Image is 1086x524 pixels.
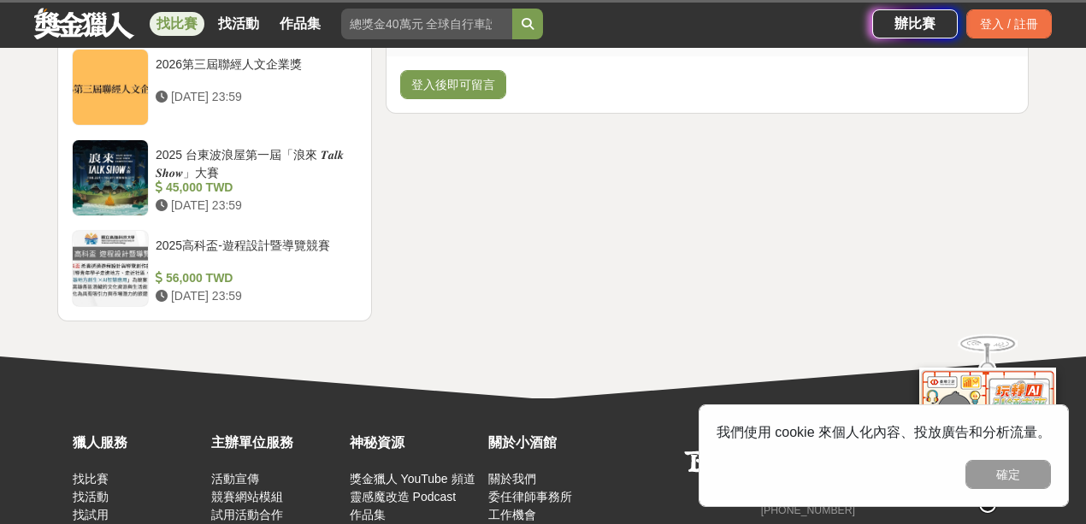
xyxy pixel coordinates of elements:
[211,472,259,486] a: 活動宣傳
[156,56,351,88] div: 2026第三屆聯經人文企業獎
[211,490,283,503] a: 競賽網站模組
[350,490,456,503] a: 靈感魔改造 Podcast
[156,179,351,197] div: 45,000 TWD
[73,490,109,503] a: 找活動
[273,12,328,36] a: 作品集
[156,88,351,106] div: [DATE] 23:59
[350,433,480,453] div: 神秘資源
[156,237,351,269] div: 2025高科盃-遊程設計暨導覽競賽
[341,9,512,39] input: 總獎金40萬元 全球自行車設計比賽
[73,472,109,486] a: 找比賽
[717,425,1051,439] span: 我們使用 cookie 來個人化內容、投放廣告和分析流量。
[488,490,572,503] a: 委任律師事務所
[965,460,1051,489] button: 確定
[156,146,351,179] div: 2025 台東波浪屋第一屆「浪來 𝑻𝒂𝒍𝒌 𝑺𝒉𝒐𝒘」大賽
[72,230,357,307] a: 2025高科盃-遊程設計暨導覽競賽 56,000 TWD [DATE] 23:59
[350,508,386,521] a: 作品集
[488,508,536,521] a: 工作機會
[211,508,283,521] a: 試用活動合作
[73,508,109,521] a: 找試用
[211,433,341,453] div: 主辦單位服務
[488,433,618,453] div: 關於小酒館
[211,12,266,36] a: 找活動
[73,433,203,453] div: 獵人服務
[72,139,357,216] a: 2025 台東波浪屋第一屆「浪來 𝑻𝒂𝒍𝒌 𝑺𝒉𝒐𝒘」大賽 45,000 TWD [DATE] 23:59
[872,9,958,38] a: 辦比賽
[72,49,357,126] a: 2026第三屆聯經人文企業獎 [DATE] 23:59
[150,12,204,36] a: 找比賽
[919,368,1056,481] img: d2146d9a-e6f6-4337-9592-8cefde37ba6b.png
[966,9,1052,38] div: 登入 / 註冊
[488,472,536,486] a: 關於我們
[761,504,855,516] small: [PHONE_NUMBER]
[156,197,351,215] div: [DATE] 23:59
[156,269,351,287] div: 56,000 TWD
[350,472,475,486] a: 獎金獵人 YouTube 頻道
[400,70,506,99] button: 登入後即可留言
[156,287,351,305] div: [DATE] 23:59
